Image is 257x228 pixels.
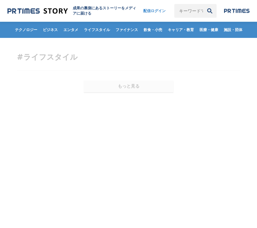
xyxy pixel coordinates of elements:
button: 検索 [203,4,217,18]
span: キャリア・教育 [165,27,196,32]
span: ビジネス [40,27,60,32]
img: prtimes [224,8,250,13]
span: ファイナンス [113,27,140,32]
a: ライフスタイル [81,22,112,38]
img: 成果の裏側にあるストーリーをメディアに届ける [7,7,68,15]
span: 医療・健康 [197,27,221,32]
h1: 成果の裏側にあるストーリーをメディアに届ける [73,6,137,16]
a: 配信ログイン [137,4,172,18]
a: ファイナンス [113,22,140,38]
a: 医療・健康 [197,22,221,38]
a: テクノロジー [12,22,40,38]
a: ビジネス [40,22,60,38]
a: 飲食・小売 [141,22,165,38]
span: 飲食・小売 [141,27,165,32]
span: テクノロジー [12,27,40,32]
a: エンタメ [61,22,81,38]
span: エンタメ [61,27,81,32]
input: キーワードで検索 [174,4,203,18]
span: ライフスタイル [81,27,112,32]
a: 施設・団体 [221,22,245,38]
span: 施設・団体 [221,27,245,32]
a: 成果の裏側にあるストーリーをメディアに届ける 成果の裏側にあるストーリーをメディアに届ける [7,6,137,16]
a: キャリア・教育 [165,22,196,38]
